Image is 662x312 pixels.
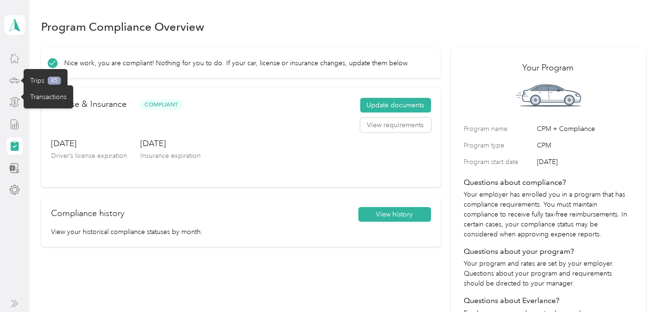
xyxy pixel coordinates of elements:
p: Driver’s license expiration [51,151,127,161]
button: View requirements [360,118,431,133]
h2: License & Insurance [51,98,127,111]
p: Insurance expiration [140,151,201,161]
h2: Your Program [464,61,633,74]
span: [DATE] [537,157,633,167]
h4: Questions about Everlance? [464,295,633,306]
label: Program name [464,124,534,134]
p: View your historical compliance statuses by month. [51,227,431,237]
h2: Compliance history [51,207,124,220]
span: Compliant [140,99,183,110]
button: View history [358,207,431,222]
iframe: Everlance-gr Chat Button Frame [609,259,662,312]
h3: [DATE] [51,138,127,149]
span: CPM [537,140,633,150]
span: 85 [48,77,61,85]
button: Update documents [360,98,431,113]
p: Nice work, you are compliant! Nothing for you to do. If your car, license or insurance changes, u... [64,58,409,68]
h3: [DATE] [140,138,201,149]
h4: Questions about compliance? [464,177,633,188]
div: Transactions [24,86,73,109]
h1: Program Compliance Overview [41,22,204,32]
span: Trips [30,76,44,86]
label: Program start date [464,157,534,167]
p: Your employer has enrolled you in a program that has compliance requirements. You must maintain c... [464,190,633,239]
h4: Questions about your program? [464,246,633,257]
label: Program type [464,140,534,150]
span: CPM + Compliance [537,124,633,134]
p: Your program and rates are set by your employer. Questions about your program and requirements sh... [464,259,633,288]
